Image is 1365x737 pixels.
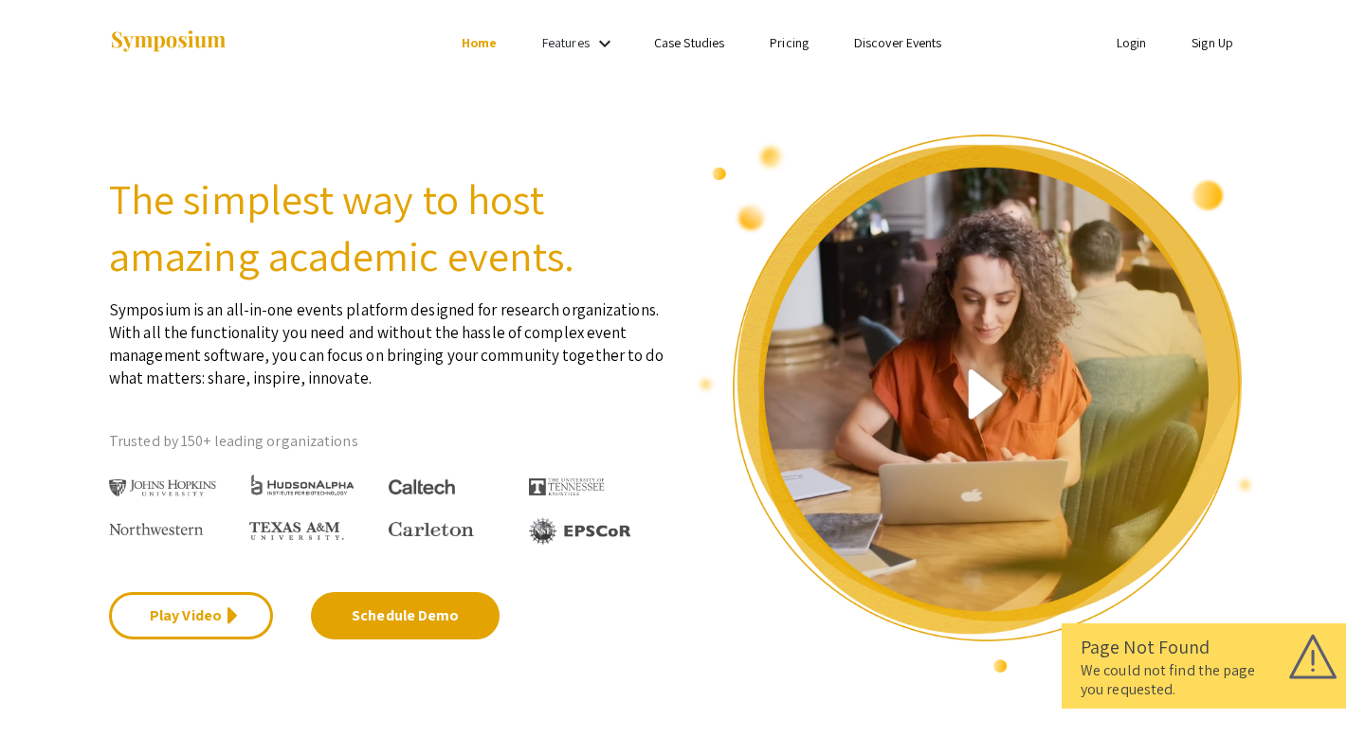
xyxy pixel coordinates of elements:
img: HudsonAlpha [249,474,356,495]
img: Symposium by ForagerOne [109,29,227,55]
div: We could not find the page you requested. [1081,661,1327,699]
a: Discover Events [854,34,942,51]
a: Login [1117,34,1147,51]
img: Carleton [389,522,474,537]
a: Schedule Demo [311,592,500,639]
img: The University of Tennessee [529,478,605,495]
a: Case Studies [654,34,724,51]
h2: The simplest way to host amazing academic events. [109,171,668,284]
mat-icon: Expand Features list [593,32,616,55]
a: Play Video [109,592,273,639]
img: Caltech [389,479,455,495]
img: video overview of Symposium [697,133,1256,674]
img: Johns Hopkins University [109,479,216,497]
img: Northwestern [109,523,204,534]
div: Page Not Found [1081,633,1327,661]
a: Sign Up [1192,34,1233,51]
p: Trusted by 150+ leading organizations [109,427,668,456]
a: Features [542,34,590,51]
img: Texas A&M University [249,522,344,541]
p: Symposium is an all-in-one events platform designed for research organizations. With all the func... [109,284,668,389]
a: Pricing [770,34,809,51]
a: Home [462,34,497,51]
img: EPSCOR [529,517,633,545]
